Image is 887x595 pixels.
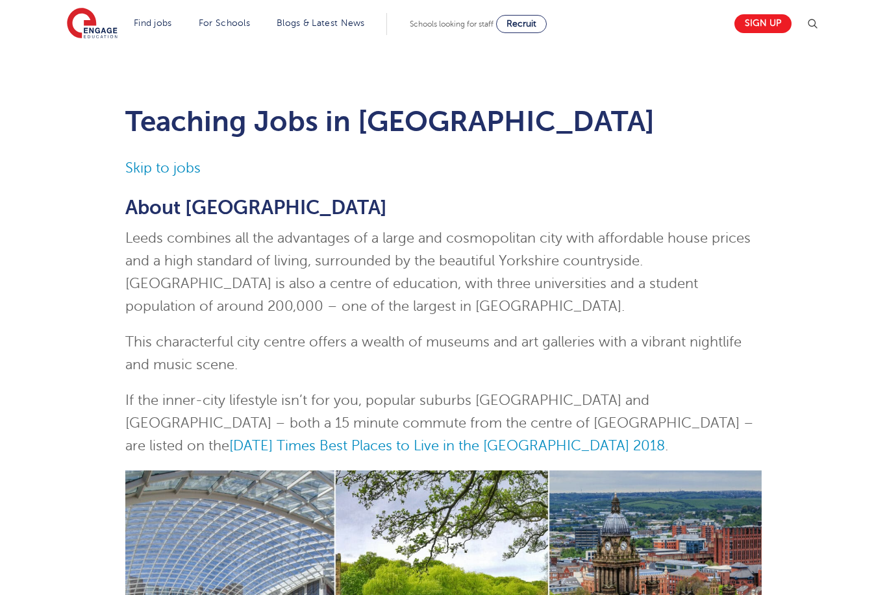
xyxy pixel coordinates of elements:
[125,197,387,219] span: About [GEOGRAPHIC_DATA]
[134,18,172,28] a: Find jobs
[734,14,792,33] a: Sign up
[277,18,365,28] a: Blogs & Latest News
[125,393,754,454] span: If the inner-city lifestyle isn’t for you, popular suburbs [GEOGRAPHIC_DATA] and [GEOGRAPHIC_DATA...
[125,160,201,176] a: Skip to jobs
[496,15,547,33] a: Recruit
[125,105,762,138] h1: Teaching Jobs in [GEOGRAPHIC_DATA]
[229,438,665,454] a: [DATE] Times Best Places to Live in the [GEOGRAPHIC_DATA] 2018
[665,438,668,454] span: .
[125,334,742,372] span: This characterful city centre offers a wealth of museums and art galleries with a vibrant nightli...
[199,18,250,28] a: For Schools
[410,19,493,29] span: Schools looking for staff
[67,8,118,40] img: Engage Education
[506,19,536,29] span: Recruit
[125,230,751,314] span: Leeds combines all the advantages of a large and cosmopolitan city with affordable house prices a...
